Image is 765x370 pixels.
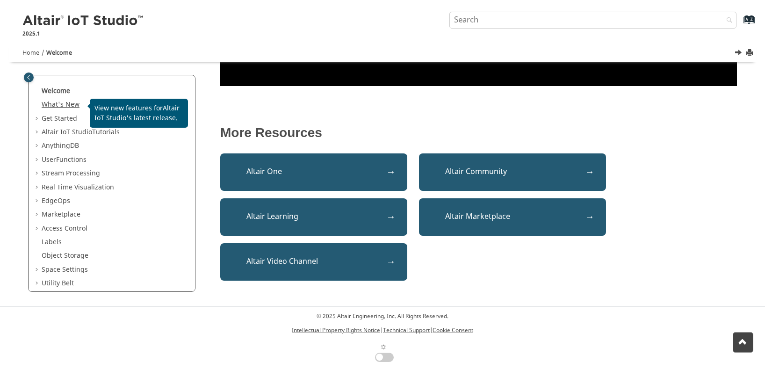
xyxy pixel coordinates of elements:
[42,224,87,233] a: Access Control
[22,49,39,57] a: Home
[714,12,740,30] button: Search
[42,196,70,206] a: EdgeOps
[292,326,380,334] a: Intellectual Property Rights Notice
[34,87,189,329] ul: Table of Contents
[383,326,430,334] a: Technical Support
[34,141,42,151] span: Expand AnythingDB
[42,265,88,275] a: Space Settings
[419,153,606,191] a: Altair Community
[42,141,79,151] a: AnythingDB
[94,103,180,123] span: Altair IoT Studio
[94,103,183,123] p: View new features for 's latest release.
[292,326,473,334] p: | |
[42,182,114,192] a: Real Time Visualization
[42,251,88,261] a: Object Storage
[34,114,42,123] span: Expand Get Started
[419,198,606,236] a: Altair Marketplace
[34,155,42,165] span: Expand UserFunctions
[42,237,62,247] a: Labels
[42,127,120,137] a: Altair IoT StudioTutorials
[34,183,42,192] span: Expand Real Time Visualization
[42,100,79,109] a: What's New
[34,224,42,233] span: Expand Access Control
[42,86,70,96] a: Welcome
[42,168,100,178] a: Stream Processing
[220,243,407,281] a: Altair Video Channel
[34,279,42,288] span: Expand Utility Belt
[380,340,388,353] span: ☼
[56,155,87,165] span: Functions
[46,49,72,57] a: Welcome
[292,312,473,320] p: © 2025 Altair Engineering, Inc. All Rights Reserved.
[736,48,743,59] a: Next topic: What's New
[42,210,80,219] a: Marketplace
[220,198,407,236] a: Altair Learning
[34,265,42,275] span: Expand Space Settings
[22,29,145,38] p: 2025.1
[433,326,473,334] a: Cookie Consent
[34,210,42,219] span: Expand Marketplace
[371,340,394,362] label: Change to dark/light theme
[34,169,42,178] span: Expand Stream Processing
[42,114,77,123] a: Get Started
[42,127,92,137] span: Altair IoT Studio
[729,19,750,29] a: Go to index terms page
[449,12,736,29] input: Search query
[34,128,42,137] span: Expand Altair IoT StudioTutorials
[8,40,757,62] nav: Tools
[42,155,87,165] a: UserFunctions
[42,278,74,288] a: Utility Belt
[220,153,407,191] a: Altair One
[220,125,737,140] p: More Resources
[747,47,754,59] button: Print this page
[22,14,145,29] img: Altair IoT Studio
[24,73,34,82] button: Toggle publishing table of content
[34,196,42,206] span: Expand EdgeOps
